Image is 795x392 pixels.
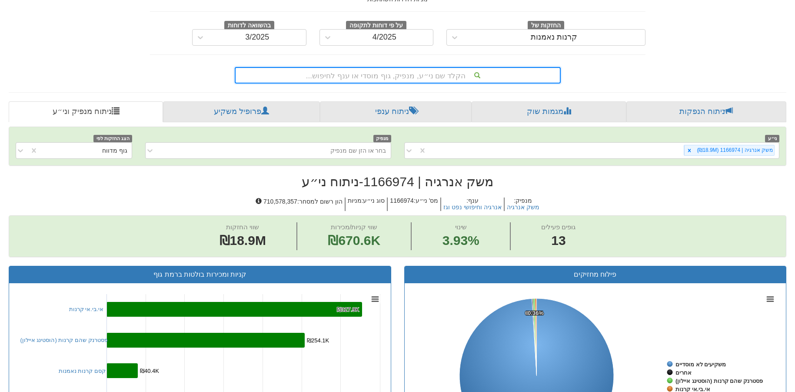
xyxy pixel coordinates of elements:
span: ₪18.9M [220,233,266,248]
button: משק אנרגיה [507,204,539,211]
a: ניתוח הנפקות [626,101,786,122]
a: קסם קרנות נאמנות [59,368,106,374]
h3: פילוח מחזיקים [411,271,780,278]
h5: הון רשום למסחר : 710,578,357 [253,198,344,211]
a: פרופיל משקיע [163,101,320,122]
span: גופים פעילים [541,223,575,231]
div: 4/2025 [373,33,396,42]
h5: סוג ני״ע : מניות [345,198,387,211]
tspan: פסטרנק שהם קרנות (הוסטינג איילון) [675,378,763,384]
h2: משק אנרגיה | 1166974 - ניתוח ני״ע [9,174,786,189]
span: שווי החזקות [226,223,259,231]
span: הצג החזקות לפי [93,135,132,142]
tspan: 0.39% [526,310,542,316]
span: ₪670.6K [328,233,380,248]
span: בהשוואה לדוחות [224,21,274,30]
h5: מס' ני״ע : 1166974 [387,198,440,211]
div: 3/2025 [245,33,269,42]
span: 3.93% [442,231,479,250]
tspan: משקיעים לא מוסדיים [675,361,726,368]
span: ני״ע [765,135,779,142]
span: מנפיק [373,135,391,142]
tspan: 0.20% [525,310,541,316]
a: ניתוח ענפי [320,101,471,122]
h5: מנפיק : [504,198,542,211]
div: גוף מדווח [102,146,127,155]
h5: ענף : [440,198,504,211]
a: ניתוח מנפיק וני״ע [9,101,163,122]
span: החזקות של [528,21,564,30]
div: בחר או הזן שם מנפיק [330,146,386,155]
tspan: ₪40.4K [140,368,159,374]
button: אנרגיה וחיפושי נפט וגז [443,204,502,211]
tspan: אחרים [675,369,692,376]
a: מגמות שוק [472,101,626,122]
span: על פי דוחות לתקופה [346,21,406,30]
span: שינוי [455,223,467,231]
tspan: ₪327.9K [337,306,359,313]
div: משק אנרגיה | 1166974 (₪18.9M) [694,145,774,155]
a: אי.בי.אי קרנות [69,306,104,312]
span: שווי קניות/מכירות [331,223,377,231]
div: הקלד שם ני״ע, מנפיק, גוף מוסדי או ענף לחיפוש... [236,68,560,83]
tspan: 0.36% [528,310,544,316]
span: 13 [541,231,575,250]
h3: קניות ומכירות בולטות ברמת גוף [16,271,384,278]
div: קרנות נאמנות [531,33,577,42]
a: פסטרנק שהם קרנות (הוסטינג איילון) [20,337,108,343]
tspan: ₪254.1K [307,337,329,344]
